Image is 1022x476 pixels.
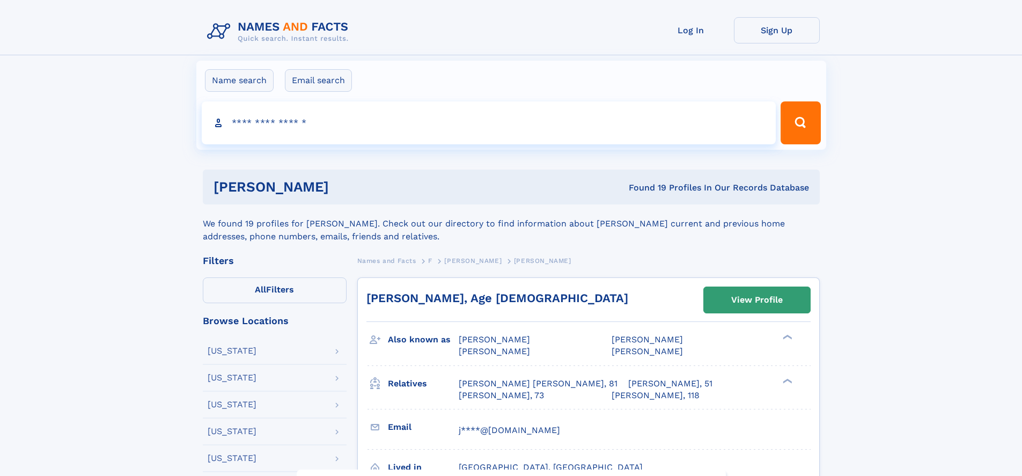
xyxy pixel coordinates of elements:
[203,277,347,303] label: Filters
[612,390,700,401] a: [PERSON_NAME], 118
[731,288,783,312] div: View Profile
[285,69,352,92] label: Email search
[780,377,793,384] div: ❯
[208,400,256,409] div: [US_STATE]
[459,346,530,356] span: [PERSON_NAME]
[479,182,809,194] div: Found 19 Profiles In Our Records Database
[205,69,274,92] label: Name search
[208,427,256,436] div: [US_STATE]
[428,257,432,265] span: F
[780,334,793,341] div: ❯
[203,17,357,46] img: Logo Names and Facts
[203,256,347,266] div: Filters
[203,204,820,243] div: We found 19 profiles for [PERSON_NAME]. Check out our directory to find information about [PERSON...
[628,378,712,390] a: [PERSON_NAME], 51
[444,257,502,265] span: [PERSON_NAME]
[781,101,820,144] button: Search Button
[203,316,347,326] div: Browse Locations
[208,347,256,355] div: [US_STATE]
[612,346,683,356] span: [PERSON_NAME]
[357,254,416,267] a: Names and Facts
[208,454,256,463] div: [US_STATE]
[366,291,628,305] a: [PERSON_NAME], Age [DEMOGRAPHIC_DATA]
[459,378,617,390] a: [PERSON_NAME] [PERSON_NAME], 81
[214,180,479,194] h1: [PERSON_NAME]
[459,462,643,472] span: [GEOGRAPHIC_DATA], [GEOGRAPHIC_DATA]
[459,390,544,401] a: [PERSON_NAME], 73
[388,331,459,349] h3: Also known as
[428,254,432,267] a: F
[255,284,266,295] span: All
[388,418,459,436] h3: Email
[514,257,571,265] span: [PERSON_NAME]
[444,254,502,267] a: [PERSON_NAME]
[202,101,776,144] input: search input
[734,17,820,43] a: Sign Up
[388,375,459,393] h3: Relatives
[208,374,256,382] div: [US_STATE]
[612,334,683,345] span: [PERSON_NAME]
[459,334,530,345] span: [PERSON_NAME]
[704,287,810,313] a: View Profile
[648,17,734,43] a: Log In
